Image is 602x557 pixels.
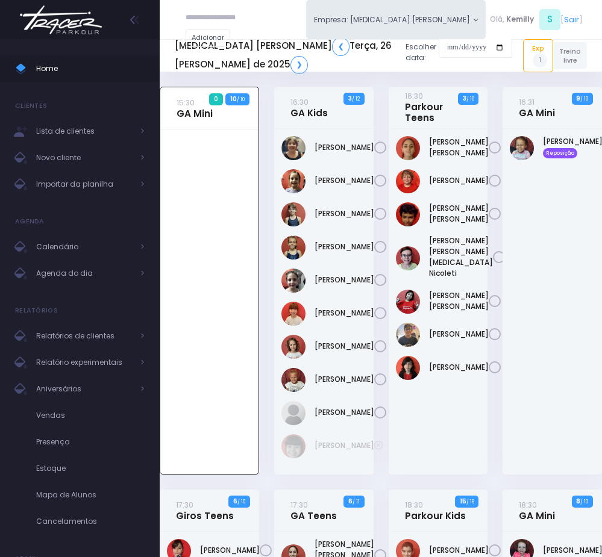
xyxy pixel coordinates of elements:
a: [PERSON_NAME] [315,440,374,451]
strong: 3 [463,94,466,103]
strong: 10 [230,95,237,104]
strong: 9 [576,94,580,103]
span: Presença [36,434,145,450]
strong: 15 [460,497,466,506]
small: 17:30 [176,500,193,510]
a: 18:30Parkour Kids [405,499,466,521]
span: Novo cliente [36,150,133,166]
small: / 10 [466,95,474,102]
img: Heloisa Frederico Mota [281,136,306,160]
img: Lara Prado Pfefer [281,169,306,193]
img: João Vitor Fontan Nicoleti [396,246,420,270]
img: Lorena mie sato ayres [396,290,420,314]
span: Importar da planilha [36,176,133,192]
a: [PERSON_NAME] [315,308,374,319]
img: Lucas figueiredo guedes [396,323,420,347]
a: [PERSON_NAME] [429,545,489,556]
small: / 11 [353,498,360,505]
a: [PERSON_NAME] [PERSON_NAME][MEDICAL_DATA] Nicoleti [429,235,493,279]
a: Exp1 [523,39,553,72]
a: Treino livre [553,42,587,69]
img: Letícia Lemos de Alencar [281,202,306,226]
span: S [539,9,560,30]
a: [PERSON_NAME] [PERSON_NAME] [429,290,489,312]
img: Mariana Namie Takatsuki Momesso [281,302,306,326]
a: ❮ [332,37,350,55]
a: [PERSON_NAME] [PERSON_NAME] [429,137,489,158]
a: ❯ [290,56,308,74]
a: 15:30GA Mini [177,97,213,119]
img: Mariana Garzuzi Palma [281,269,306,293]
a: 16:30Parkour Teens [405,90,468,123]
span: Kemilly [506,14,534,25]
small: / 10 [237,96,245,103]
a: [PERSON_NAME] [315,275,374,285]
a: [PERSON_NAME] [429,329,489,340]
small: / 10 [580,498,588,505]
span: Agenda do dia [36,266,133,281]
small: / 12 [352,95,360,102]
a: [PERSON_NAME] [429,362,489,373]
span: Estoque [36,461,145,476]
strong: 6 [233,497,237,506]
span: Reposição [543,148,577,158]
a: 17:30Giros Teens [176,499,234,521]
a: [PERSON_NAME] [315,175,374,186]
img: Malu Souza de Carvalho [510,136,534,160]
span: Vendas [36,408,145,423]
img: Anna Júlia Roque Silva [396,136,420,160]
a: 17:30GA Teens [290,499,337,521]
a: [PERSON_NAME] [315,208,374,219]
span: Calendário [36,239,133,255]
div: Escolher data: [175,34,512,77]
a: Sair [564,14,579,25]
span: 1 [533,53,547,67]
span: Olá, [490,14,504,25]
span: Mapa de Alunos [36,487,145,503]
div: [ ] [486,7,587,32]
span: Lista de clientes [36,123,133,139]
small: 15:30 [177,98,195,108]
small: 17:30 [290,500,308,510]
a: 16:31GA Mini [519,96,555,119]
a: [PERSON_NAME] [315,341,374,352]
a: [PERSON_NAME] [315,142,374,153]
img: João Pedro Oliveira de Meneses [396,202,420,226]
h5: [MEDICAL_DATA] [PERSON_NAME] Terça, 26 [PERSON_NAME] de 2025 [175,37,397,73]
img: VALENTINA ZANONI DE FREITAS [281,401,306,425]
a: 16:30GA Kids [290,96,328,119]
h4: Relatórios [15,299,58,323]
span: Relatórios de clientes [36,328,133,344]
strong: 3 [348,94,352,103]
img: Pedro giraldi tavares [396,356,420,380]
span: Home [36,61,145,76]
img: Henrique Affonso [396,169,420,193]
small: 18:30 [405,500,423,510]
a: [PERSON_NAME] [200,545,260,556]
a: [PERSON_NAME] [PERSON_NAME] [429,203,489,225]
small: 16:30 [290,97,309,107]
strong: 6 [348,497,353,506]
h4: Clientes [15,94,47,118]
a: [PERSON_NAME] [429,175,489,186]
a: [PERSON_NAME] [315,407,374,418]
small: / 10 [237,498,245,505]
small: 16:31 [519,97,535,107]
small: / 10 [580,95,588,102]
h4: Agenda [15,210,45,234]
a: [PERSON_NAME] [315,374,374,385]
small: 16:30 [405,91,423,101]
span: Aniversários [36,381,133,397]
a: [PERSON_NAME] [315,241,374,252]
a: 18:30GA Mini [519,499,555,521]
a: Adicionar [186,29,230,47]
span: Relatório experimentais [36,355,133,370]
img: Manuela Andrade Bertolla [281,235,306,260]
strong: 8 [576,497,580,506]
img: Nina Diniz Scatena Alves [281,335,306,359]
span: Cancelamentos [36,514,145,529]
img: Olivia Orlando marcondes [281,368,306,392]
span: 0 [209,93,222,105]
img: Bianca Yoshida Nagatani [281,434,306,458]
small: 18:30 [519,500,537,510]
